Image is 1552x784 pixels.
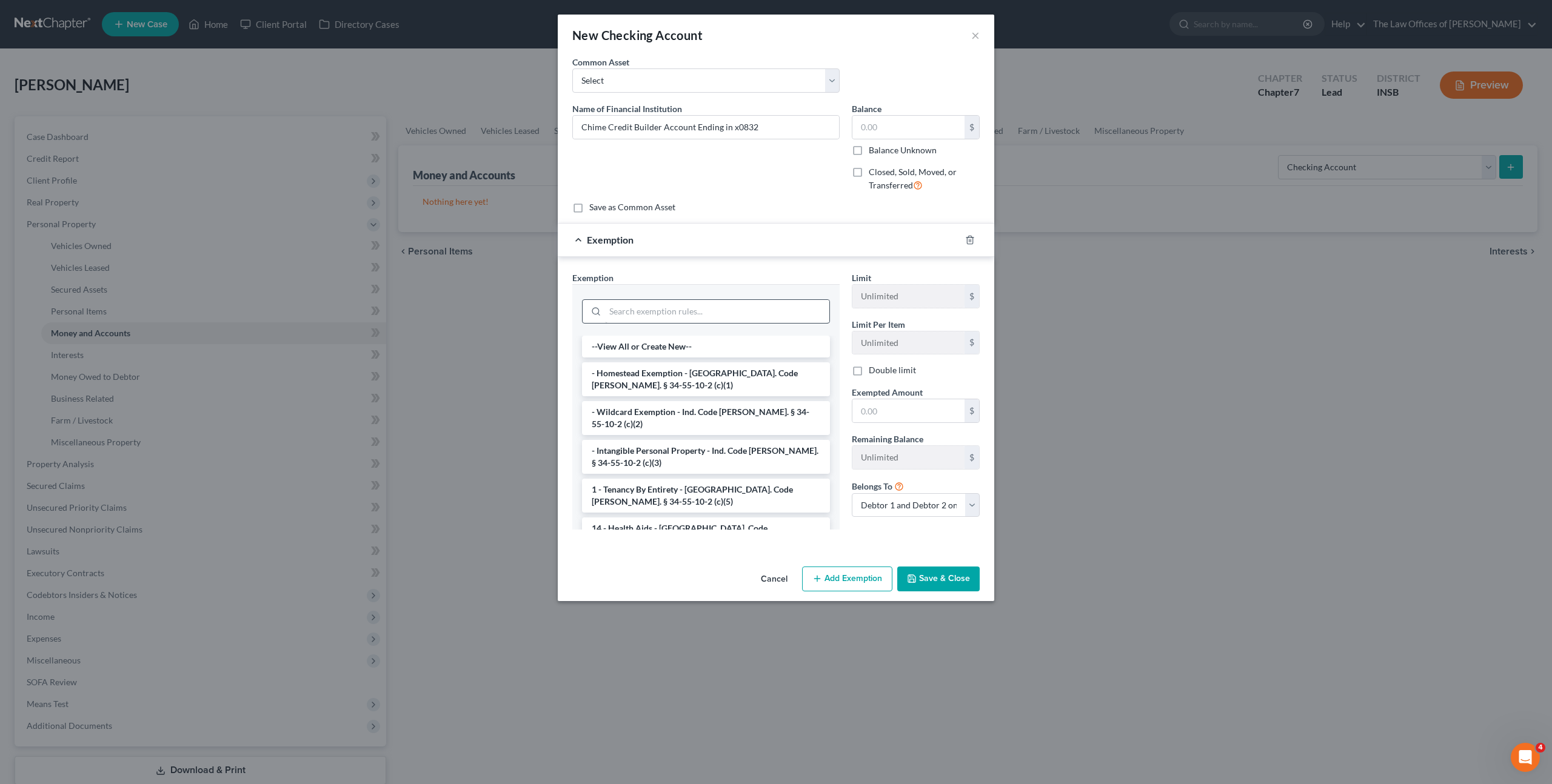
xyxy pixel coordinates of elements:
[852,481,892,491] span: Belongs To
[582,440,830,474] li: - Intangible Personal Property - Ind. Code [PERSON_NAME]. § 34-55-10-2 (c)(3)
[965,399,979,422] div: $
[852,387,923,397] span: Exempted Amount
[582,362,830,396] li: - Homestead Exemption - [GEOGRAPHIC_DATA]. Code [PERSON_NAME]. § 34-55-10-2 (c)(1)
[572,273,614,283] span: Exemption
[572,104,682,114] span: Name of Financial Institution
[869,144,937,156] label: Balance Unknown
[852,446,965,469] input: --
[605,300,829,323] input: Search exemption rules...
[587,234,634,245] span: Exemption
[582,336,830,357] li: --View All or Create New--
[582,479,830,513] li: 1 - Tenancy By Entirety - [GEOGRAPHIC_DATA]. Code [PERSON_NAME]. § 34-55-10-2 (c)(5)
[852,102,881,115] label: Balance
[852,116,965,139] input: 0.00
[965,331,979,354] div: $
[965,285,979,308] div: $
[852,273,871,283] span: Limit
[897,566,980,592] button: Save & Close
[572,27,703,44] div: New Checking Account
[869,364,916,376] label: Double limit
[965,116,979,139] div: $
[852,331,965,354] input: --
[802,566,892,592] button: Add Exemption
[852,433,923,445] label: Remaining Balance
[852,399,965,422] input: 0.00
[852,285,965,308] input: --
[751,568,797,592] button: Cancel
[589,201,675,213] label: Save as Common Asset
[582,401,830,435] li: - Wildcard Exemption - Ind. Code [PERSON_NAME]. § 34-55-10-2 (c)(2)
[971,28,980,42] button: ×
[1511,743,1540,772] iframe: Intercom live chat
[869,167,957,190] span: Closed, Sold, Moved, or Transferred
[852,318,905,331] label: Limit Per Item
[572,56,629,68] label: Common Asset
[582,517,830,551] li: 14 - Health Aids - [GEOGRAPHIC_DATA]. Code [PERSON_NAME]. § 34-55-10-2 (c)(4)
[573,116,839,139] input: Enter name...
[1536,743,1545,752] span: 4
[965,446,979,469] div: $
